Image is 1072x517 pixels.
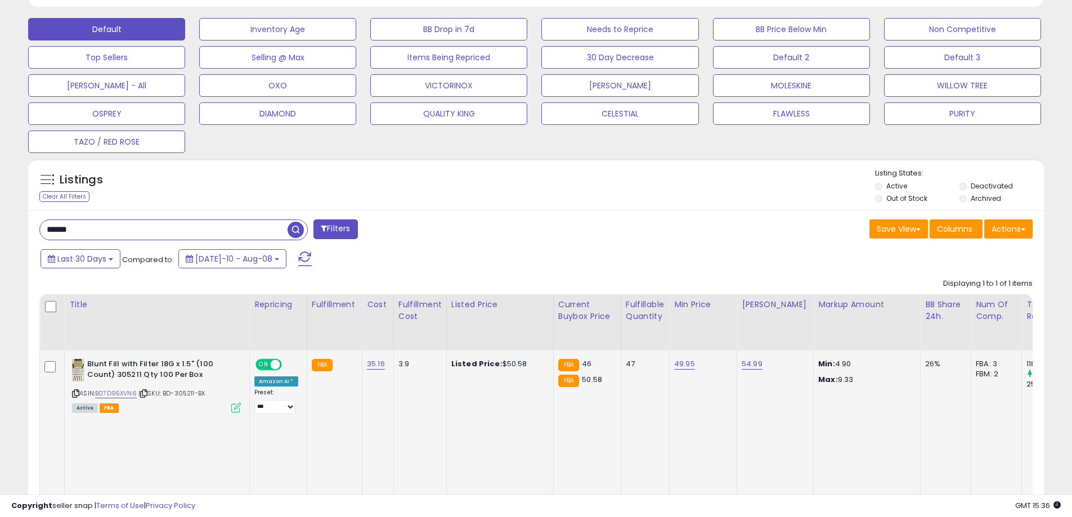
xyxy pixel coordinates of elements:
div: 2511.71 [1026,379,1072,389]
div: Min Price [674,299,732,311]
button: Top Sellers [28,46,185,69]
div: seller snap | | [11,501,195,511]
button: [PERSON_NAME] [541,74,698,97]
a: 35.16 [367,358,385,370]
span: 2025-09-8 15:36 GMT [1015,500,1061,511]
button: BB Price Below Min [713,18,870,41]
a: 49.95 [674,358,695,370]
button: [DATE]-10 - Aug-08 [178,249,286,268]
strong: Min: [818,358,835,369]
label: Active [886,181,907,191]
button: Columns [930,219,983,239]
div: Fulfillable Quantity [626,299,665,322]
button: Actions [984,219,1033,239]
strong: Copyright [11,500,52,511]
div: Fulfillment [312,299,357,311]
button: Default 3 [884,46,1041,69]
img: 41zbLB8VLsL._SL40_.jpg [72,359,84,381]
div: Listed Price [451,299,549,311]
b: Blunt Fill with Filter 18G x 1.5" (100 Count) 305211 Qty 100 Per Box [87,359,224,383]
button: BB Drop in 7d [370,18,527,41]
span: FBA [100,403,119,413]
span: Columns [937,223,972,235]
button: OXO [199,74,356,97]
p: Listing States: [875,168,1044,179]
div: Total Rev. [1026,299,1067,322]
div: $50.58 [451,359,545,369]
span: Last 30 Days [57,253,106,264]
button: Filters [313,219,357,239]
a: 54.99 [742,358,762,370]
a: Terms of Use [96,500,144,511]
small: FBA [558,359,579,371]
span: OFF [280,360,298,370]
strong: Max: [818,374,838,385]
span: 50.58 [582,374,602,385]
span: | SKU: BD-305211-BX [138,389,205,398]
button: CELESTIAL [541,102,698,125]
div: 26% [925,359,962,369]
span: ON [257,360,271,370]
div: BB Share 24h. [925,299,966,322]
p: 4.90 [818,359,912,369]
p: 9.33 [818,375,912,385]
button: Default [28,18,185,41]
a: Privacy Policy [146,500,195,511]
button: Selling @ Max [199,46,356,69]
small: FBA [312,359,333,371]
span: Compared to: [122,254,174,265]
span: All listings currently available for purchase on Amazon [72,403,98,413]
button: VICTORINOX [370,74,527,97]
div: Current Buybox Price [558,299,616,322]
label: Deactivated [971,181,1013,191]
button: PURITY [884,102,1041,125]
div: Displaying 1 to 1 of 1 items [943,278,1033,289]
div: Cost [367,299,389,311]
small: FBA [558,375,579,387]
div: [PERSON_NAME] [742,299,809,311]
button: OSPREY [28,102,185,125]
button: Needs to Reprice [541,18,698,41]
button: Items Being Repriced [370,46,527,69]
div: 11872.04 [1026,359,1072,369]
div: Repricing [254,299,302,311]
button: Last 30 Days [41,249,120,268]
label: Out of Stock [886,194,927,203]
button: Inventory Age [199,18,356,41]
button: WILLOW TREE [884,74,1041,97]
div: Num of Comp. [976,299,1017,322]
div: ASIN: [72,359,241,411]
button: 30 Day Decrease [541,46,698,69]
button: MOLESKINE [713,74,870,97]
label: Archived [971,194,1001,203]
button: FLAWLESS [713,102,870,125]
button: [PERSON_NAME] - All [28,74,185,97]
button: TAZO / RED ROSE [28,131,185,153]
button: QUALITY KING [370,102,527,125]
div: Title [69,299,245,311]
div: Clear All Filters [39,191,89,202]
div: FBA: 3 [976,359,1013,369]
button: DIAMOND [199,102,356,125]
h5: Listings [60,172,103,188]
span: [DATE]-10 - Aug-08 [195,253,272,264]
div: Markup Amount [818,299,916,311]
div: 47 [626,359,661,369]
div: Preset: [254,389,298,414]
a: B07D95XVN6 [95,389,137,398]
button: Non Competitive [884,18,1041,41]
button: Default 2 [713,46,870,69]
div: FBM: 2 [976,369,1013,379]
div: 3.9 [398,359,438,369]
div: Fulfillment Cost [398,299,442,322]
span: 46 [582,358,591,369]
button: Save View [869,219,928,239]
b: Listed Price: [451,358,503,369]
div: Amazon AI * [254,376,298,386]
